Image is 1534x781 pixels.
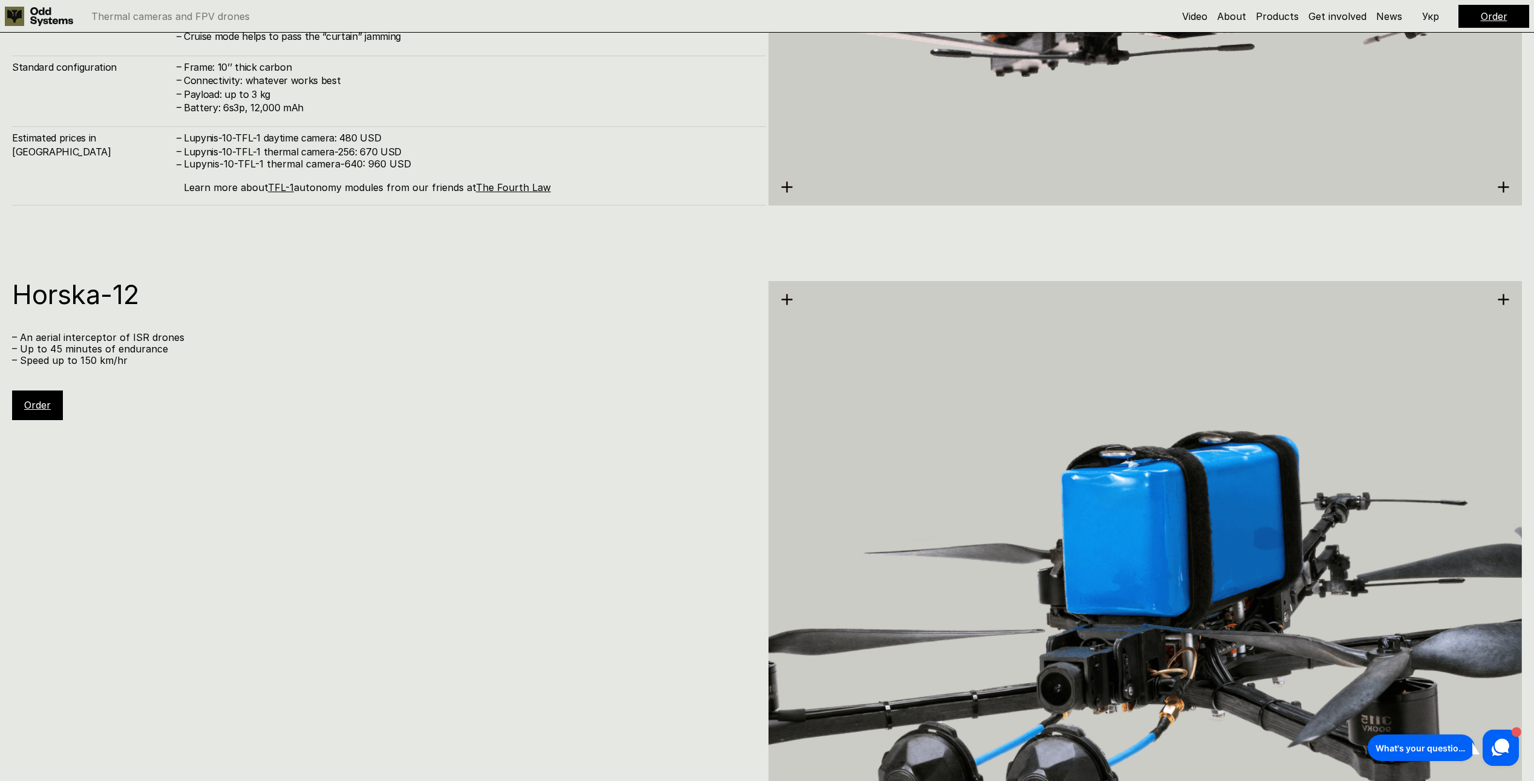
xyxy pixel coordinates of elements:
[177,60,181,73] h4: –
[177,73,181,86] h4: –
[12,281,754,308] h1: Horska-12
[1422,11,1439,21] p: Укр
[12,332,754,343] p: – An aerial interceptor of ISR drones
[1308,10,1367,22] a: Get involved
[177,144,181,158] h4: –
[184,145,754,158] h4: Lupynis-10-TFL-1 thermal camera-256: 670 USD
[177,87,181,100] h4: –
[184,101,754,114] h4: Battery: 6s3p, 12,000 mAh
[12,60,175,74] h4: Standard configuration
[12,355,754,366] p: – Speed up to 150 km/hr
[1256,10,1299,22] a: Products
[1365,727,1522,769] iframe: HelpCrunch
[184,88,754,101] h4: Payload: up to 3 kg
[91,11,250,21] p: Thermal cameras and FPV drones
[184,60,754,74] h4: Frame: 10’’ thick carbon
[1182,10,1207,22] a: Video
[177,100,181,114] h4: –
[184,131,754,144] h4: Lupynis-10-TFL-1 daytime camera: 480 USD
[476,181,551,193] a: The Fourth Law
[1217,10,1246,22] a: About
[177,158,181,171] h4: –
[177,29,181,42] h4: –
[184,74,754,87] h4: Connectivity: whatever works best
[24,399,51,411] a: Order
[1376,10,1402,22] a: News
[184,30,754,43] h4: Cruise mode helps to pass the “curtain” jamming
[1481,10,1507,22] a: Order
[268,181,294,193] a: TFL-1
[177,131,181,144] h4: –
[12,131,175,158] h4: Estimated prices in [GEOGRAPHIC_DATA]
[184,158,754,193] p: Lupynis-10-TFL-1 thermal camera-640: 960 USD Learn more about autonomy modules from our friends at
[12,343,754,355] p: – Up to 45 minutes of endurance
